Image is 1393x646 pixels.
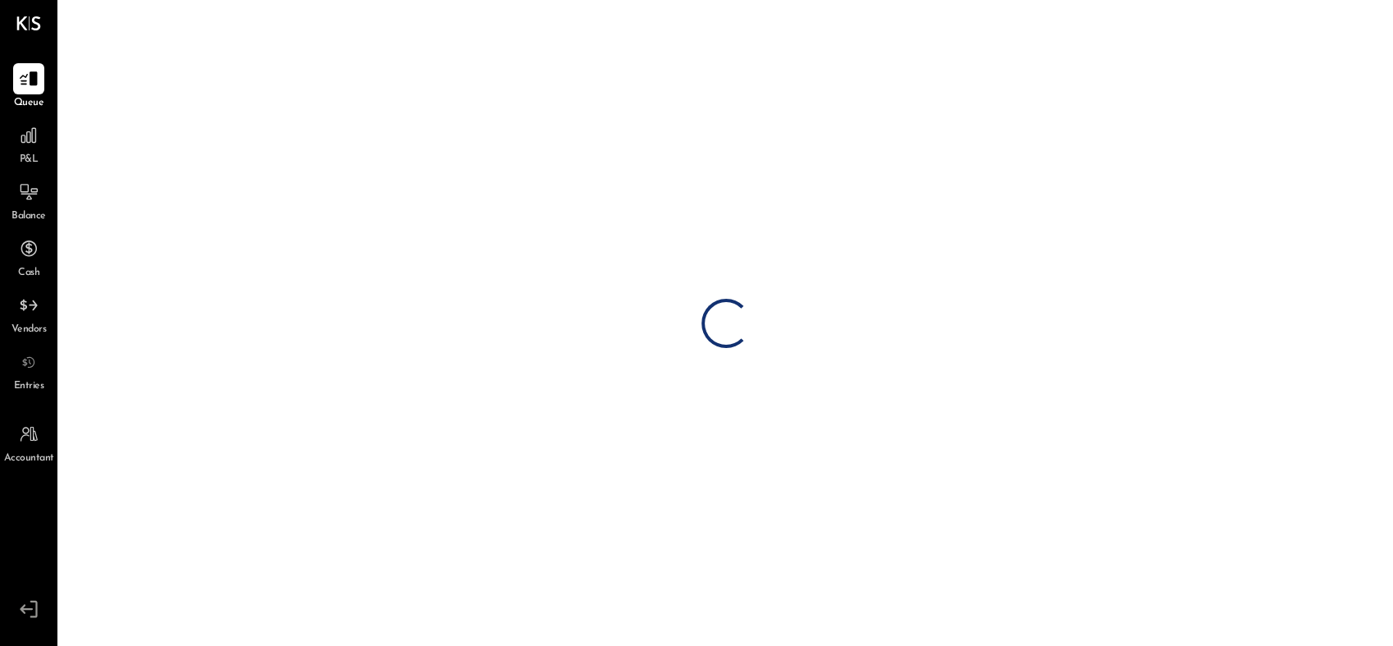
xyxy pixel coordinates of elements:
[14,379,44,394] span: Entries
[11,209,46,224] span: Balance
[1,233,57,281] a: Cash
[14,96,44,111] span: Queue
[11,323,47,337] span: Vendors
[1,120,57,167] a: P&L
[1,290,57,337] a: Vendors
[18,266,39,281] span: Cash
[1,63,57,111] a: Queue
[1,346,57,394] a: Entries
[4,451,54,466] span: Accountant
[1,176,57,224] a: Balance
[20,153,39,167] span: P&L
[1,419,57,466] a: Accountant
